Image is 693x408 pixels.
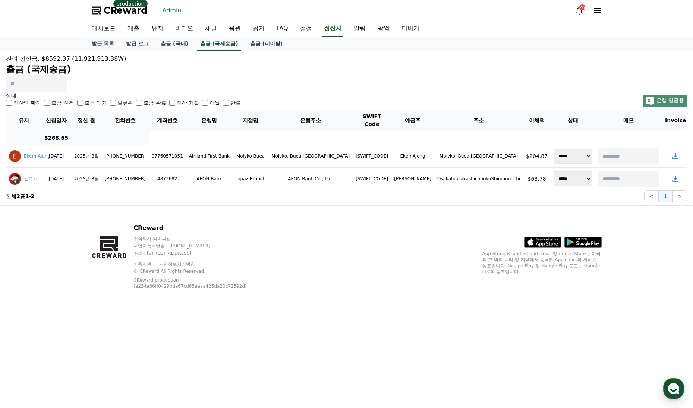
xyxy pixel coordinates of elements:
p: 전체 중 - [6,193,34,200]
td: AEON Bank Co., Ltd. [268,168,353,190]
span: 잔여 정산금: [6,55,40,62]
td: [PHONE_NUMBER] [102,168,149,190]
th: SWIFT Code [353,110,391,131]
a: FAQ [271,21,294,37]
button: 1 [659,190,672,202]
td: Afriland First Bank [186,145,233,168]
td: Molyko Buea [233,145,268,168]
a: ヒロム [24,176,37,181]
span: 홈 [23,247,28,253]
td: 2025년 8월 [71,168,102,190]
label: 정산 거절 [177,99,199,107]
a: 음원 [223,21,247,37]
td: Molyko, Buea [GEOGRAPHIC_DATA] [434,145,523,168]
h2: 출금 (국제송금) [6,63,687,75]
th: 은행명 [186,110,233,131]
a: 유저 [145,21,169,37]
a: Admin [160,4,185,16]
th: 유저 [6,110,41,131]
td: [DATE] [41,168,71,190]
a: 개인정보처리방침 [159,262,195,267]
strong: 2 [16,193,20,199]
strong: 2 [31,193,35,199]
td: Topaz Branch [233,168,268,190]
p: 주식회사 와이피랩 [133,235,264,241]
strong: 1 [25,193,29,199]
label: 출금 신청 [51,99,74,107]
span: CReward [104,4,148,16]
a: 설정 [294,21,318,37]
span: 설정 [115,247,124,253]
a: CReward [92,4,148,16]
a: 출금 (국내) [155,37,194,51]
button: 은행 입금용 [643,95,687,107]
a: Ekem Ajong [24,154,50,159]
label: 이월 [210,99,220,107]
a: 매출 [122,21,145,37]
img: ACg8ocLzDUhh0XkdBJeeOZ4iiVkhiEfw1cQWZHW69fbQw4vrk-1CrOtF=s96-c [9,173,21,185]
th: Invoice [662,110,689,131]
span: 은행 입금용 [656,97,684,103]
th: 주소 [434,110,523,131]
button: < [644,190,659,202]
a: 정산서 [322,21,343,37]
a: 발급 목록 [86,37,120,51]
th: 이체액 [523,110,551,131]
a: 대시보드 [86,21,122,37]
th: 정산 월 [71,110,102,131]
a: 설정 [96,236,143,255]
span: $8592.37 (11,921,913.38₩) [42,55,126,62]
th: 메모 [595,110,662,131]
p: $268.65 [44,134,68,142]
span: 대화 [68,248,77,254]
th: 전화번호 [102,110,149,131]
td: 4873682 [149,168,186,190]
label: 보류됨 [117,99,133,107]
a: 채널 [199,21,223,37]
a: 홈 [2,236,49,255]
td: 07760571051 [149,145,186,168]
img: ACg8ocJw8JX3X_UhpEkXgj2RF4u1TqAjz-amm8oRycdm_4S-RelYnQ=s96-c [9,150,21,162]
p: App Store, iCloud, iCloud Drive 및 iTunes Store는 미국과 그 밖의 나라 및 지역에서 등록된 Apple Inc.의 서비스 상표입니다. Goo... [482,251,602,275]
a: 팝업 [372,21,396,37]
a: 출금 (페이팔) [244,37,289,51]
th: 신청일자 [41,110,71,131]
p: 사업자등록번호 : [PHONE_NUMBER] [133,243,264,249]
th: 상태 [551,110,595,131]
td: OsakafuosakashichuokuShimanouchi [434,168,523,190]
button: > [672,190,687,202]
label: 출금 대기 [85,99,107,107]
label: 출금 완료 [144,99,166,107]
th: 은행주소 [268,110,353,131]
a: 대화 [49,236,96,255]
th: 지점명 [233,110,268,131]
td: [PHONE_NUMBER] [102,145,149,168]
label: 정산액 확정 [13,99,41,107]
a: 출금 (국제송금) [197,37,241,51]
td: 2025년 8월 [71,145,102,168]
p: CReward production (a234a36ff0429bda67cd65aaaa426da20c72392d) [133,277,253,289]
th: 예금주 [391,110,434,131]
p: CReward [133,224,264,233]
td: [DATE] [41,145,71,168]
label: 만료 [230,99,241,107]
td: EkemAjong [391,145,434,168]
td: [PERSON_NAME] [391,168,434,190]
p: 상태 [6,92,241,99]
a: 발급 로그 [120,37,155,51]
td: Molyko, Buea [GEOGRAPHIC_DATA] [268,145,353,168]
td: AEON Bank [186,168,233,190]
div: 26 [579,4,585,10]
p: $204.87 [526,152,548,160]
p: $63.78 [526,175,548,183]
td: [SWIFT_CODE] [353,168,391,190]
a: 이용약관 [133,262,157,267]
a: 26 [575,6,584,15]
a: 공지 [247,21,271,37]
p: © CReward All Rights Reserved. [133,268,264,274]
p: 주소 : [STREET_ADDRESS] [133,250,264,256]
a: 비디오 [169,21,199,37]
th: 계좌번호 [149,110,186,131]
a: 디버거 [396,21,425,37]
a: 알림 [348,21,372,37]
